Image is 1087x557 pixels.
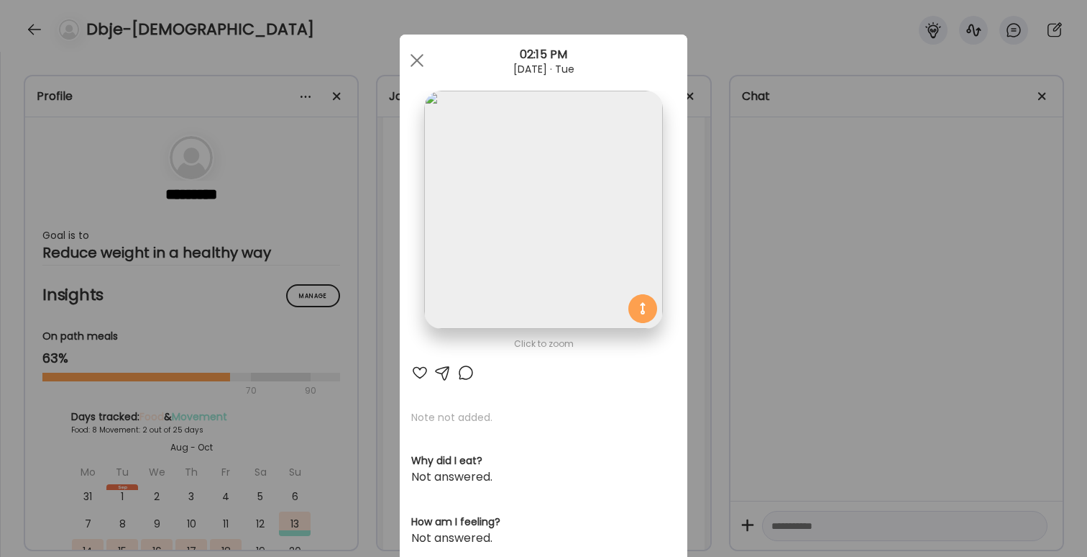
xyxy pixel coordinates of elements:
div: 02:15 PM [400,46,687,63]
img: images%2F9WFBsCcImxdyXjScCCeYoZi7qNI2%2FVMbMYVd2AWVc0k4DuAvV%2FKYL0im9VAawDCZGOPtdf_1080 [424,91,662,329]
p: Note not added. [411,410,676,425]
h3: Why did I eat? [411,453,676,468]
div: Click to zoom [411,335,676,353]
div: Not answered. [411,530,676,547]
div: Not answered. [411,468,676,486]
div: [DATE] · Tue [400,63,687,75]
h3: How am I feeling? [411,515,676,530]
